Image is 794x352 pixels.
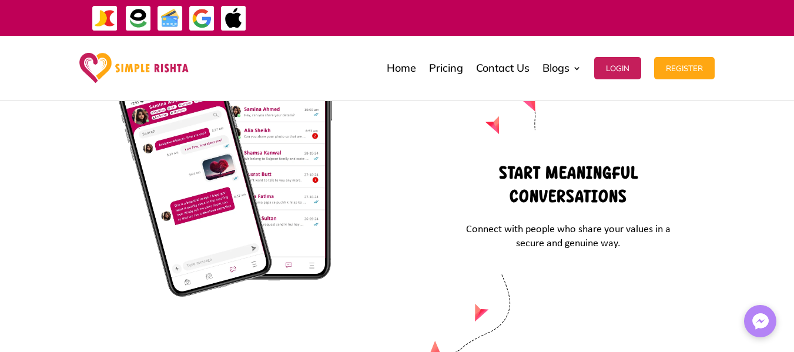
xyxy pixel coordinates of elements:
a: Blogs [542,39,581,98]
img: EasyPaisa-icon [125,5,152,32]
button: Login [594,57,641,79]
a: Contact Us [476,39,530,98]
img: GooglePay-icon [189,5,215,32]
a: Home [387,39,416,98]
a: Login [594,39,641,98]
img: Start-Meaningful-Conversations [119,48,332,297]
a: Pricing [429,39,463,98]
span: Connect with people who share your values in a secure and genuine way. [466,224,671,249]
img: JazzCash-icon [92,5,118,32]
img: Messenger [749,310,772,333]
button: Register [654,57,715,79]
strong: Start Meaningful Conversations [499,163,638,206]
a: Register [654,39,715,98]
img: ApplePay-icon [220,5,247,32]
img: Credit Cards [157,5,183,32]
